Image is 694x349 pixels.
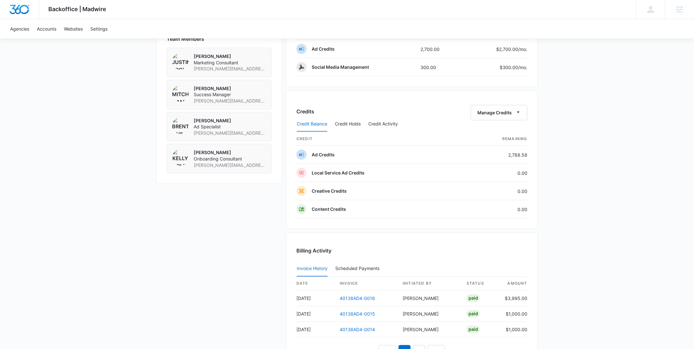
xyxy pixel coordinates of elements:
td: [PERSON_NAME] [398,291,462,306]
img: Brent Avila [172,118,189,134]
td: $3,995.00 [500,291,527,306]
span: /mo. [518,65,527,70]
img: Kelly Bolin [172,149,189,166]
button: Credit Holds [335,117,361,132]
th: status [462,277,500,291]
div: Paid [467,295,480,302]
td: [PERSON_NAME] [398,322,462,338]
td: 2,700.00 [416,40,462,58]
h3: Credits [296,108,314,115]
p: Ad Credits [312,152,335,158]
td: [DATE] [296,322,335,338]
td: 0.00 [460,182,527,200]
td: 300.00 [416,58,462,76]
button: Credit Activity [368,117,398,132]
button: Credit Balance [297,117,327,132]
span: [PERSON_NAME][EMAIL_ADDRESS][PERSON_NAME][DOMAIN_NAME] [194,162,266,168]
span: [PERSON_NAME][EMAIL_ADDRESS][DOMAIN_NAME] [194,98,266,104]
img: Mitchell Dame [172,85,189,102]
p: [PERSON_NAME] [194,118,266,124]
p: Ad Credits [312,46,335,52]
p: Social Media Management [312,64,369,70]
th: Initiated By [398,277,462,291]
div: Paid [467,310,480,318]
img: Justin Zochniak [172,53,189,70]
td: [DATE] [296,306,335,322]
th: amount [500,277,527,291]
span: Backoffice | Madwire [49,6,107,12]
span: [PERSON_NAME][EMAIL_ADDRESS][PERSON_NAME][DOMAIN_NAME] [194,130,266,136]
a: 40138AD4-0016 [340,296,375,301]
p: [PERSON_NAME] [194,53,266,60]
p: $300.00 [497,64,527,71]
span: Onboarding Consultant [194,156,266,162]
p: Content Credits [312,206,346,212]
p: [PERSON_NAME] [194,149,266,156]
td: [DATE] [296,291,335,306]
p: Creative Credits [312,188,347,194]
div: Scheduled Payments [335,267,382,271]
td: 2,788.58 [460,146,527,164]
td: 0.00 [460,164,527,182]
th: Remaining [460,132,527,146]
a: Agencies [6,19,33,39]
a: Settings [87,19,111,39]
th: date [296,277,335,291]
span: Team Members [167,35,204,43]
a: 40138AD4-0015 [340,311,375,317]
p: [PERSON_NAME] [194,85,266,92]
div: Paid [467,326,480,333]
button: Manage Credits [471,105,527,120]
a: Accounts [33,19,60,39]
th: credit [296,132,460,146]
p: Local Service Ad Credits [312,170,364,176]
td: $1,000.00 [500,306,527,322]
td: 0.00 [460,200,527,218]
a: Websites [60,19,87,39]
th: invoice [335,277,398,291]
td: $1,000.00 [500,322,527,338]
span: Marketing Consultant [194,60,266,66]
a: 40138AD4-0014 [340,327,375,332]
td: [PERSON_NAME] [398,306,462,322]
h3: Billing Activity [296,247,527,255]
span: [PERSON_NAME][EMAIL_ADDRESS][DOMAIN_NAME] [194,66,266,72]
p: $2,700.00 [496,46,527,53]
span: /mo. [518,46,527,52]
span: Ad Specialist [194,124,266,130]
button: Invoice History [297,261,328,277]
span: Success Manager [194,91,266,98]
